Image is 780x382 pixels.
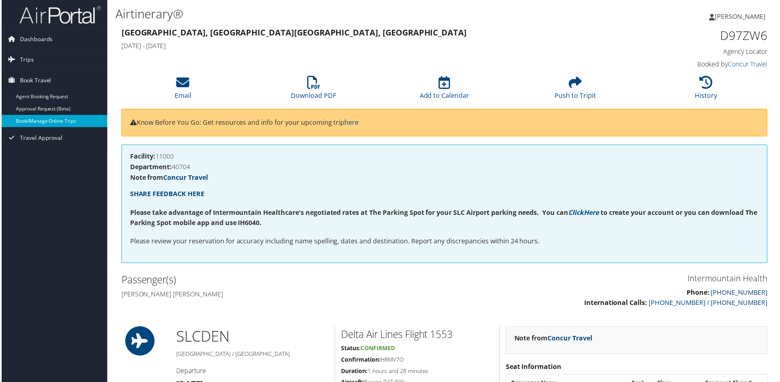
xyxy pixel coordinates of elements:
[129,237,760,248] p: Please review your reservation for accuracy including name spelling, dates and destination. Repor...
[712,289,769,298] a: [PHONE_NUMBER]
[175,351,328,360] h5: [GEOGRAPHIC_DATA] / [GEOGRAPHIC_DATA]
[129,118,760,128] p: Know Before You Go: Get resources and info for your upcoming trip
[696,81,719,100] a: History
[120,27,467,38] strong: [GEOGRAPHIC_DATA], [GEOGRAPHIC_DATA] [GEOGRAPHIC_DATA], [GEOGRAPHIC_DATA]
[341,369,368,376] strong: Duration:
[291,81,336,100] a: Download PDF
[175,368,328,377] h4: Departure
[120,42,604,51] h4: [DATE] - [DATE]
[18,29,51,49] span: Dashboards
[361,346,395,353] span: Confirmed
[616,60,769,69] h4: Booked by
[129,164,760,171] h4: 40704
[688,289,711,298] strong: Phone:
[129,209,569,218] strong: Please take advantage of Intermountain Healthcare's negotiated rates at The Parking Spot for your...
[120,291,439,300] h4: [PERSON_NAME] [PERSON_NAME]
[341,346,361,353] strong: Status:
[341,357,381,365] strong: Confirmation:
[18,50,32,70] span: Trips
[420,81,470,100] a: Add to Calendar
[129,152,155,161] strong: Facility:
[729,60,769,69] a: Concur Travel
[341,357,494,365] h5: H8MV7O
[585,209,600,218] a: Here
[175,328,328,348] h1: SLC DEN
[711,4,775,29] a: [PERSON_NAME]
[515,335,593,344] strong: Note from
[18,128,61,148] span: Travel Approval
[174,81,191,100] a: Email
[114,5,555,22] h1: Airtinerary®
[341,329,494,343] h2: Delta Air Lines Flight 1553
[129,190,204,199] a: SHARE FEEDBACK HERE
[129,174,207,183] strong: Note from
[555,81,597,100] a: Push to Tripit
[341,369,494,377] h5: 1 hours and 28 minutes
[585,299,648,308] strong: International Calls:
[18,5,100,24] img: airportal-logo.png
[120,274,439,288] h2: Passenger(s)
[616,47,769,56] h4: Agency Locator
[548,335,593,344] a: Concur Travel
[650,299,769,308] a: [PHONE_NUMBER] / [PHONE_NUMBER]
[129,163,171,172] strong: Department:
[344,118,359,127] a: here
[616,27,769,44] h1: D97ZW6
[506,364,562,373] strong: Seat Information
[18,71,50,91] span: Book Travel
[569,209,585,218] a: Click
[451,274,769,285] h3: Intermountain Health
[129,154,760,160] h4: 11000
[716,12,767,21] span: [PERSON_NAME]
[162,174,207,183] a: Concur Travel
